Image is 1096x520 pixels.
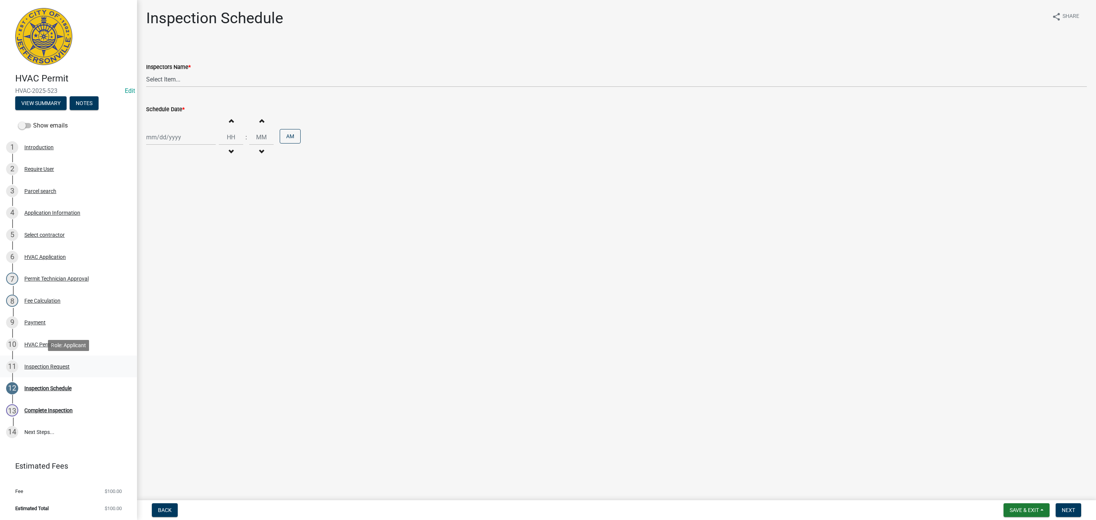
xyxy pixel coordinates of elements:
[1010,507,1039,513] span: Save & Exit
[105,489,122,494] span: $100.00
[48,340,89,351] div: Role: Applicant
[249,129,274,145] input: Minutes
[1004,503,1050,517] button: Save & Exit
[6,207,18,219] div: 4
[24,232,65,238] div: Select contractor
[146,9,283,27] h1: Inspection Schedule
[152,503,178,517] button: Back
[6,426,18,438] div: 14
[6,458,125,474] a: Estimated Fees
[24,254,66,260] div: HVAC Application
[105,506,122,511] span: $100.00
[1062,507,1075,513] span: Next
[6,404,18,416] div: 13
[24,342,55,347] div: HVAC Permit
[6,273,18,285] div: 7
[6,229,18,241] div: 5
[158,507,172,513] span: Back
[125,87,135,94] wm-modal-confirm: Edit Application Number
[146,65,191,70] label: Inspectors Name
[15,8,72,65] img: City of Jeffersonville, Indiana
[6,141,18,153] div: 1
[24,408,73,413] div: Complete Inspection
[70,100,99,107] wm-modal-confirm: Notes
[15,96,67,110] button: View Summary
[24,166,54,172] div: Require User
[6,338,18,351] div: 10
[70,96,99,110] button: Notes
[24,276,89,281] div: Permit Technician Approval
[15,100,67,107] wm-modal-confirm: Summary
[24,210,80,215] div: Application Information
[1046,9,1085,24] button: shareShare
[24,145,54,150] div: Introduction
[6,316,18,329] div: 9
[125,87,135,94] a: Edit
[15,489,23,494] span: Fee
[6,251,18,263] div: 6
[280,129,301,144] button: AM
[6,185,18,197] div: 3
[24,364,70,369] div: Inspection Request
[15,506,49,511] span: Estimated Total
[15,87,122,94] span: HVAC-2025-523
[1063,12,1079,21] span: Share
[6,163,18,175] div: 2
[24,386,72,391] div: Inspection Schedule
[15,73,131,84] h4: HVAC Permit
[6,382,18,394] div: 12
[24,188,56,194] div: Parcel search
[6,360,18,373] div: 11
[146,107,185,112] label: Schedule Date
[1052,12,1061,21] i: share
[146,129,216,145] input: mm/dd/yyyy
[24,320,46,325] div: Payment
[1056,503,1081,517] button: Next
[243,133,249,142] div: :
[18,121,68,130] label: Show emails
[24,298,61,303] div: Fee Calculation
[6,295,18,307] div: 8
[219,129,243,145] input: Hours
